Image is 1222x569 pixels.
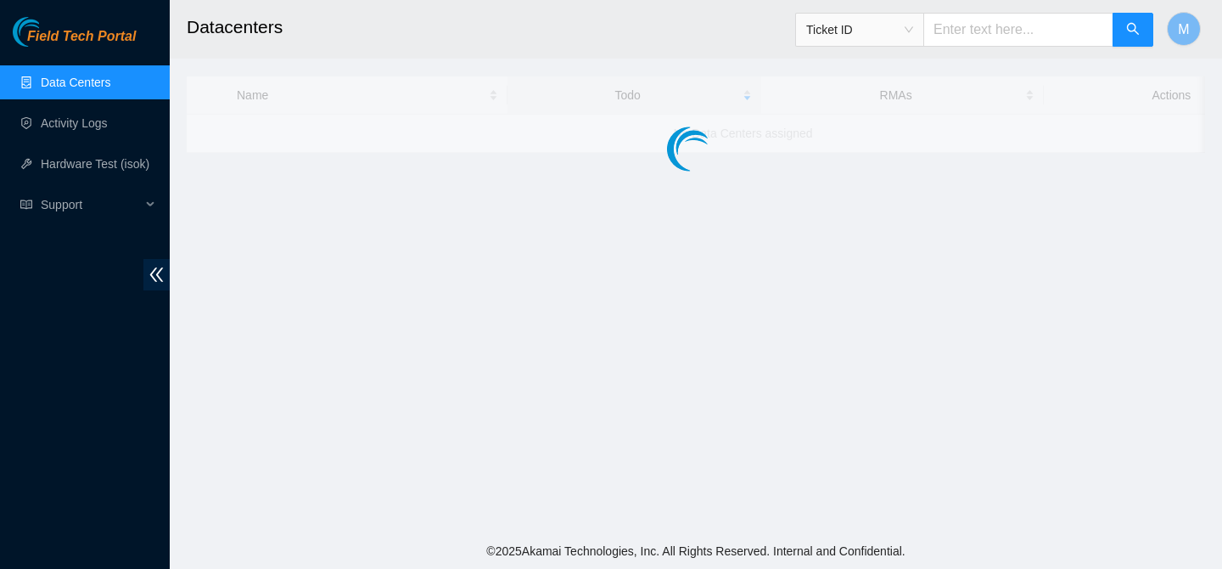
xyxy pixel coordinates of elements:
[1167,12,1201,46] button: M
[13,17,86,47] img: Akamai Technologies
[923,13,1113,47] input: Enter text here...
[27,29,136,45] span: Field Tech Portal
[13,31,136,53] a: Akamai TechnologiesField Tech Portal
[41,116,108,130] a: Activity Logs
[170,533,1222,569] footer: © 2025 Akamai Technologies, Inc. All Rights Reserved. Internal and Confidential.
[1126,22,1140,38] span: search
[143,259,170,290] span: double-left
[1178,19,1189,40] span: M
[806,17,913,42] span: Ticket ID
[41,76,110,89] a: Data Centers
[41,157,149,171] a: Hardware Test (isok)
[1113,13,1153,47] button: search
[20,199,32,211] span: read
[41,188,141,222] span: Support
